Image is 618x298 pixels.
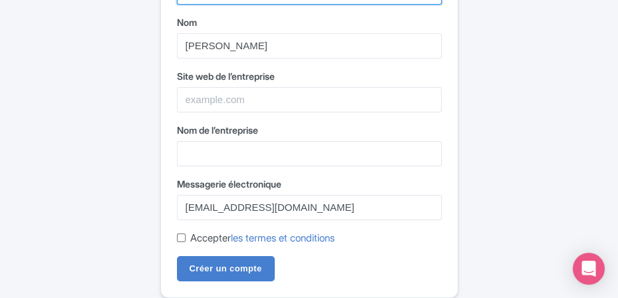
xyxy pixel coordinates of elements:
a: les termes et conditions [231,231,335,244]
label: Messagerie électronique [177,177,442,191]
input: example.com [177,87,442,112]
input: username@example.com [177,195,442,220]
label: Site web de l’entreprise [177,69,442,83]
font: Accepter [190,231,335,244]
div: Ouvrez Intercom Messenger [573,253,605,285]
input: Créer un compte [177,256,275,281]
label: Nom de l’entreprise [177,123,442,137]
label: Nom [177,15,442,29]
